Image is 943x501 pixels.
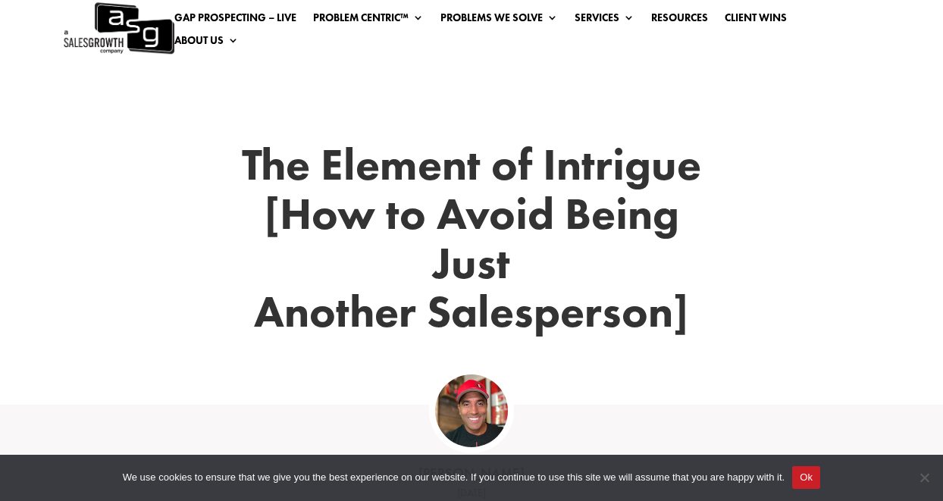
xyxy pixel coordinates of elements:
a: Services [575,12,634,29]
a: Resources [651,12,708,29]
a: Problems We Solve [440,12,558,29]
h1: The Element of Intrigue [How to Avoid Being Just Another Salesperson] [221,140,722,344]
span: We use cookies to ensure that we give you the best experience on our website. If you continue to ... [123,470,785,485]
a: About Us [174,35,239,52]
img: ASG Co_alternate lockup (1) [435,374,508,447]
span: No [916,470,932,485]
a: Gap Prospecting – LIVE [174,12,296,29]
button: Ok [792,466,820,489]
a: Client Wins [725,12,787,29]
a: Problem Centric™ [313,12,424,29]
